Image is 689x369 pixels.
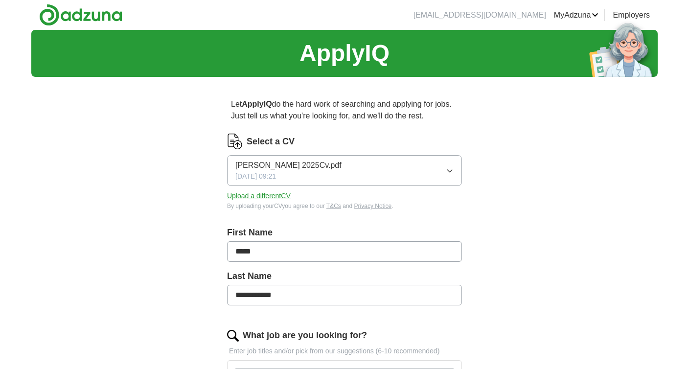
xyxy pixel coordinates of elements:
[227,134,243,149] img: CV Icon
[227,346,462,356] p: Enter job titles and/or pick from our suggestions (6-10 recommended)
[227,191,291,201] button: Upload a differentCV
[235,160,342,171] span: [PERSON_NAME] 2025Cv.pdf
[227,226,462,239] label: First Name
[247,135,295,148] label: Select a CV
[243,329,367,342] label: What job are you looking for?
[299,36,390,71] h1: ApplyIQ
[326,203,341,209] a: T&Cs
[227,270,462,283] label: Last Name
[354,203,392,209] a: Privacy Notice
[227,155,462,186] button: [PERSON_NAME] 2025Cv.pdf[DATE] 09:21
[235,171,276,182] span: [DATE] 09:21
[227,202,462,210] div: By uploading your CV you agree to our and .
[413,9,546,21] li: [EMAIL_ADDRESS][DOMAIN_NAME]
[227,94,462,126] p: Let do the hard work of searching and applying for jobs. Just tell us what you're looking for, an...
[227,330,239,342] img: search.png
[39,4,122,26] img: Adzuna logo
[613,9,650,21] a: Employers
[242,100,272,108] strong: ApplyIQ
[554,9,599,21] a: MyAdzuna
